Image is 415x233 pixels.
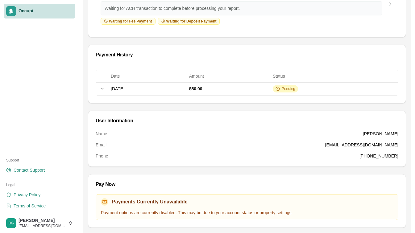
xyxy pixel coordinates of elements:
[108,70,187,82] th: Date
[4,155,75,165] div: Support
[4,4,75,18] a: Occupi
[4,180,75,190] div: Legal
[270,70,398,82] th: Status
[14,167,45,173] span: Contact Support
[96,52,398,57] div: Payment History
[19,223,65,228] span: [EMAIL_ADDRESS][DOMAIN_NAME]
[111,86,124,91] span: [DATE]
[363,131,398,137] dd: [PERSON_NAME]
[14,192,40,198] span: Privacy Policy
[325,142,398,148] dd: [EMAIL_ADDRESS][DOMAIN_NAME]
[101,209,393,216] p: Payment options are currently disabled. This may be due to your account status or property settings.
[19,8,73,14] span: Occupi
[96,153,108,159] dt: Phone
[4,190,75,200] a: Privacy Policy
[189,86,202,91] span: $50.00
[96,131,107,137] dt: Name
[282,86,295,91] span: Pending
[14,203,46,209] span: Terms of Service
[4,165,75,175] a: Contact Support
[96,118,398,123] div: User Information
[105,5,378,11] p: Waiting for ACH transaction to complete before processing your report.
[6,218,16,228] img: Briana Gray
[4,216,75,231] button: Briana Gray[PERSON_NAME][EMAIL_ADDRESS][DOMAIN_NAME]
[96,142,106,148] dt: Email
[19,218,65,223] span: [PERSON_NAME]
[4,201,75,211] a: Terms of Service
[101,18,156,25] div: Waiting for Fee Payment
[158,18,220,25] div: Waiting for Deposit Payment
[112,198,188,206] h3: Payments Currently Unavailable
[359,153,398,159] dd: [PHONE_NUMBER]
[187,70,270,82] th: Amount
[96,182,398,187] div: Pay Now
